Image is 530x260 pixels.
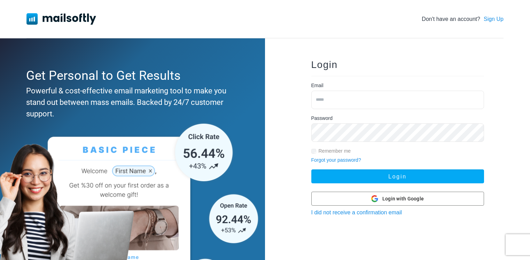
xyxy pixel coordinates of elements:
span: Login [311,59,338,70]
a: Sign Up [484,15,504,23]
div: Don't have an account? [422,15,504,23]
a: Forgot your password? [311,157,361,163]
button: Login with Google [311,192,484,206]
img: Mailsoftly [26,13,96,24]
label: Email [311,82,324,89]
a: I did not receive a confirmation email [311,209,402,215]
div: Powerful & cost-effective email marketing tool to make you stand out between mass emails. Backed ... [26,85,235,120]
div: Get Personal to Get Results [26,66,235,85]
button: Login [311,169,484,183]
label: Password [311,115,333,122]
span: Login with Google [382,195,424,202]
label: Remember me [319,147,351,155]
